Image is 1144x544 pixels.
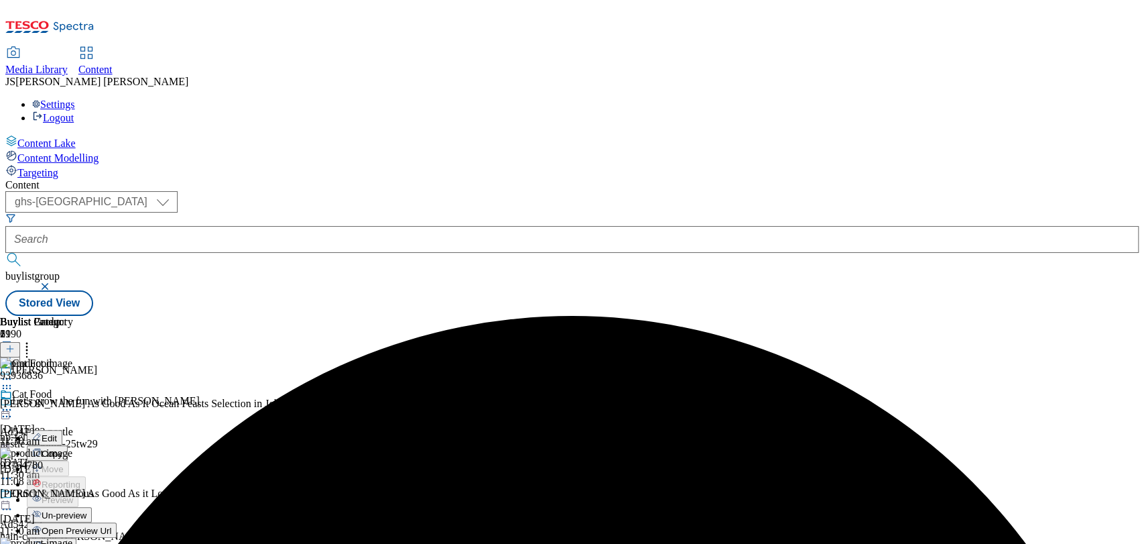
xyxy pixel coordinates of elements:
span: Targeting [17,167,58,178]
svg: Search Filters [5,213,16,223]
a: Media Library [5,48,68,76]
span: Content [78,64,113,75]
input: Search [5,226,1139,253]
span: Media Library [5,64,68,75]
span: Content Modelling [17,152,99,164]
span: buylistgroup [5,270,60,282]
span: [PERSON_NAME] [PERSON_NAME] [15,76,188,87]
span: Content Lake [17,138,76,149]
a: Content Lake [5,135,1139,150]
a: Logout [32,112,74,123]
a: Content Modelling [5,150,1139,164]
span: JS [5,76,15,87]
a: Targeting [5,164,1139,179]
a: Content [78,48,113,76]
button: Stored View [5,290,93,316]
a: Settings [32,99,75,110]
div: Content [5,179,1139,191]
